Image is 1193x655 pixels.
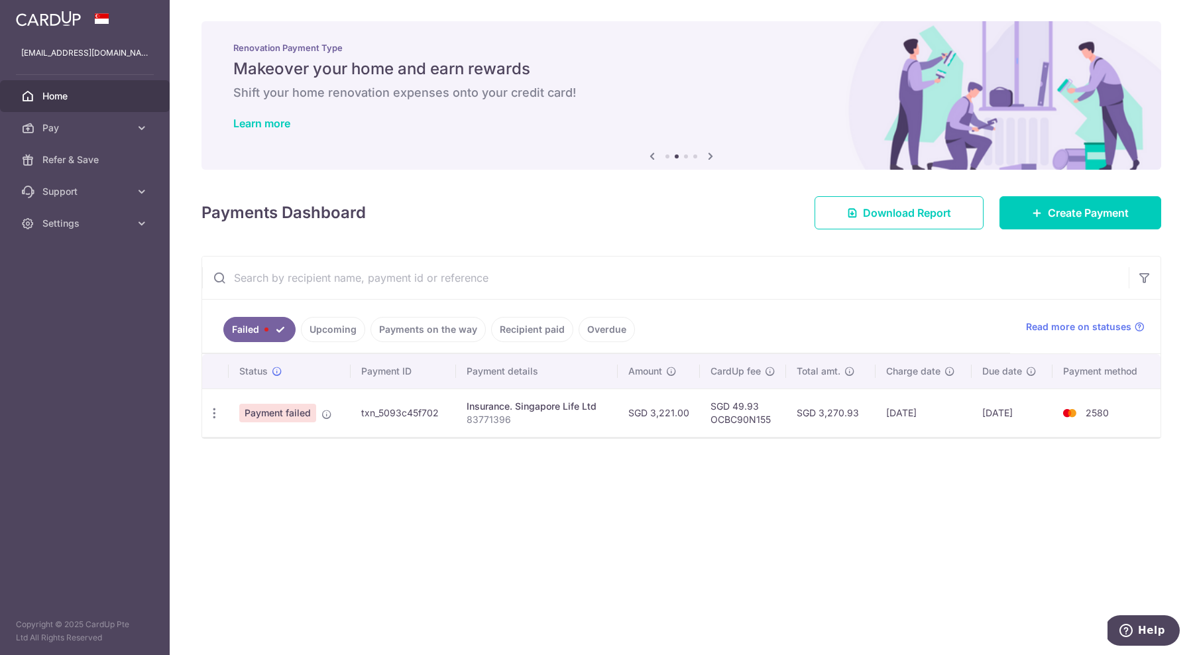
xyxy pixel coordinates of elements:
[710,365,761,378] span: CardUp fee
[1048,205,1129,221] span: Create Payment
[876,388,972,437] td: [DATE]
[467,413,607,426] p: 83771396
[786,388,876,437] td: SGD 3,270.93
[233,117,290,130] a: Learn more
[42,217,130,230] span: Settings
[42,89,130,103] span: Home
[1108,615,1180,648] iframe: Opens a widget where you can find more information
[999,196,1161,229] a: Create Payment
[1026,320,1145,333] a: Read more on statuses
[1026,320,1131,333] span: Read more on statuses
[201,21,1161,170] img: Renovation banner
[201,201,366,225] h4: Payments Dashboard
[1056,405,1083,421] img: Bank Card
[223,317,296,342] a: Failed
[233,85,1129,101] h6: Shift your home renovation expenses onto your credit card!
[351,388,456,437] td: txn_5093c45f702
[351,354,456,388] th: Payment ID
[1086,407,1109,418] span: 2580
[982,365,1022,378] span: Due date
[886,365,940,378] span: Charge date
[42,185,130,198] span: Support
[815,196,984,229] a: Download Report
[863,205,951,221] span: Download Report
[239,404,316,422] span: Payment failed
[628,365,662,378] span: Amount
[579,317,635,342] a: Overdue
[202,257,1129,299] input: Search by recipient name, payment id or reference
[618,388,700,437] td: SGD 3,221.00
[972,388,1052,437] td: [DATE]
[456,354,618,388] th: Payment details
[467,400,607,413] div: Insurance. Singapore Life Ltd
[1052,354,1161,388] th: Payment method
[42,153,130,166] span: Refer & Save
[233,42,1129,53] p: Renovation Payment Type
[301,317,365,342] a: Upcoming
[700,388,786,437] td: SGD 49.93 OCBC90N155
[21,46,148,60] p: [EMAIL_ADDRESS][DOMAIN_NAME]
[233,58,1129,80] h5: Makeover your home and earn rewards
[370,317,486,342] a: Payments on the way
[16,11,81,27] img: CardUp
[491,317,573,342] a: Recipient paid
[797,365,840,378] span: Total amt.
[42,121,130,135] span: Pay
[239,365,268,378] span: Status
